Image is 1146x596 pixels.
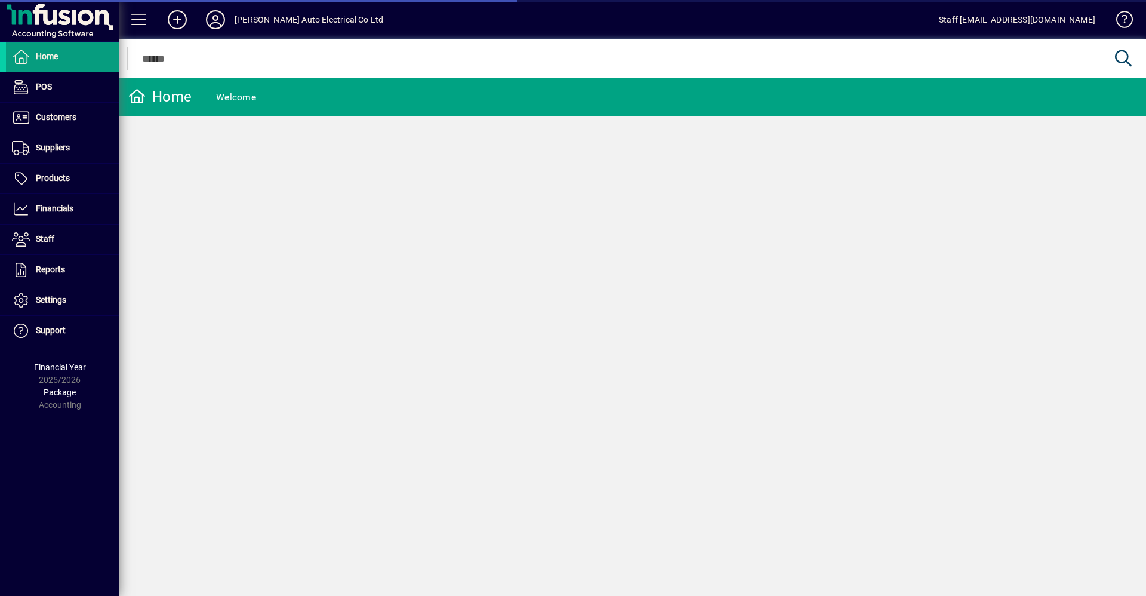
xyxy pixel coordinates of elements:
[44,388,76,397] span: Package
[36,143,70,152] span: Suppliers
[6,194,119,224] a: Financials
[6,225,119,254] a: Staff
[36,265,65,274] span: Reports
[34,362,86,372] span: Financial Year
[158,9,196,30] button: Add
[36,82,52,91] span: POS
[6,255,119,285] a: Reports
[36,51,58,61] span: Home
[6,316,119,346] a: Support
[36,295,66,305] span: Settings
[6,103,119,133] a: Customers
[128,87,192,106] div: Home
[36,173,70,183] span: Products
[6,72,119,102] a: POS
[216,88,256,107] div: Welcome
[6,285,119,315] a: Settings
[36,234,54,244] span: Staff
[1107,2,1131,41] a: Knowledge Base
[6,164,119,193] a: Products
[36,204,73,213] span: Financials
[235,10,383,29] div: [PERSON_NAME] Auto Electrical Co Ltd
[6,133,119,163] a: Suppliers
[36,325,66,335] span: Support
[939,10,1095,29] div: Staff [EMAIL_ADDRESS][DOMAIN_NAME]
[196,9,235,30] button: Profile
[36,112,76,122] span: Customers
